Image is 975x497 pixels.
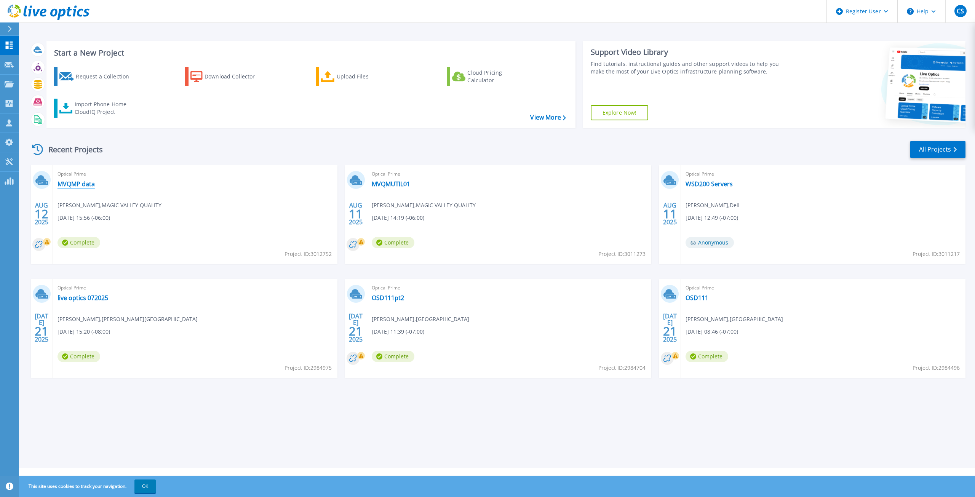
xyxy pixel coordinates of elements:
[58,315,198,323] span: [PERSON_NAME] , [PERSON_NAME][GEOGRAPHIC_DATA]
[663,211,677,217] span: 11
[348,314,363,342] div: [DATE] 2025
[663,328,677,334] span: 21
[591,60,788,75] div: Find tutorials, instructional guides and other support videos to help you make the most of your L...
[285,250,332,258] span: Project ID: 3012752
[591,105,649,120] a: Explore Now!
[913,364,960,372] span: Project ID: 2984496
[76,69,137,84] div: Request a Collection
[35,211,48,217] span: 12
[686,294,708,302] a: OSD111
[467,69,528,84] div: Cloud Pricing Calculator
[530,114,566,121] a: View More
[185,67,270,86] a: Download Collector
[58,201,161,209] span: [PERSON_NAME] , MAGIC VALLEY QUALITY
[58,237,100,248] span: Complete
[686,351,728,362] span: Complete
[372,294,404,302] a: OSD111pt2
[372,351,414,362] span: Complete
[58,351,100,362] span: Complete
[337,69,398,84] div: Upload Files
[349,211,363,217] span: 11
[598,250,646,258] span: Project ID: 3011273
[686,237,734,248] span: Anonymous
[372,284,647,292] span: Optical Prime
[598,364,646,372] span: Project ID: 2984704
[285,364,332,372] span: Project ID: 2984975
[29,140,113,159] div: Recent Projects
[372,315,469,323] span: [PERSON_NAME] , [GEOGRAPHIC_DATA]
[372,170,647,178] span: Optical Prime
[686,315,783,323] span: [PERSON_NAME] , [GEOGRAPHIC_DATA]
[316,67,401,86] a: Upload Files
[58,328,110,336] span: [DATE] 15:20 (-08:00)
[58,214,110,222] span: [DATE] 15:56 (-06:00)
[58,170,333,178] span: Optical Prime
[34,314,49,342] div: [DATE] 2025
[54,67,139,86] a: Request a Collection
[348,200,363,228] div: AUG 2025
[686,214,738,222] span: [DATE] 12:49 (-07:00)
[58,180,95,188] a: MVQMP data
[663,314,677,342] div: [DATE] 2025
[372,201,476,209] span: [PERSON_NAME] , MAGIC VALLEY QUALITY
[54,49,566,57] h3: Start a New Project
[686,284,961,292] span: Optical Prime
[349,328,363,334] span: 21
[372,237,414,248] span: Complete
[75,101,134,116] div: Import Phone Home CloudIQ Project
[686,180,733,188] a: WSD200 Servers
[134,479,156,493] button: OK
[447,67,532,86] a: Cloud Pricing Calculator
[663,200,677,228] div: AUG 2025
[372,180,410,188] a: MVQMUTIL01
[372,214,424,222] span: [DATE] 14:19 (-06:00)
[205,69,265,84] div: Download Collector
[21,479,156,493] span: This site uses cookies to track your navigation.
[591,47,788,57] div: Support Video Library
[34,200,49,228] div: AUG 2025
[686,328,738,336] span: [DATE] 08:46 (-07:00)
[957,8,964,14] span: CS
[686,170,961,178] span: Optical Prime
[910,141,965,158] a: All Projects
[686,201,740,209] span: [PERSON_NAME] , Dell
[913,250,960,258] span: Project ID: 3011217
[35,328,48,334] span: 21
[58,294,108,302] a: live optics 072025
[372,328,424,336] span: [DATE] 11:39 (-07:00)
[58,284,333,292] span: Optical Prime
